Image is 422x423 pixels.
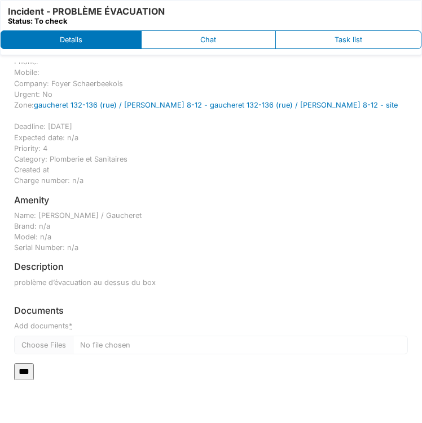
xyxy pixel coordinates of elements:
span: translation missing: en.chat [200,35,216,44]
div: Ticket number : 2025/09/146/06770 Responsible: [DEMOGRAPHIC_DATA][PERSON_NAME] Email: [EMAIL_ADDR... [14,24,408,186]
label: Add documents [14,320,72,331]
button: Task list [275,30,421,49]
h6: Documents [14,305,408,316]
button: Chat [141,30,275,49]
button: Details [1,30,142,49]
div: Name: [PERSON_NAME] / Gaucheret Brand: n/a Model: n/a Serial Number: n/a [14,210,408,253]
h6: Incident - PROBLÈME ÉVACUATION [8,6,165,26]
a: gaucheret 132-136 (rue) / [PERSON_NAME] 8-12 - gaucheret 132-136 (rue) / [PERSON_NAME] 8-12 - site [34,101,398,109]
div: Status: To check [8,17,165,25]
h6: Amenity [14,195,49,206]
h6: Description [14,261,64,272]
p: problème d’évacuation au dessus du box [14,277,408,288]
abbr: required [69,322,72,330]
div: Basic example [1,30,421,49]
